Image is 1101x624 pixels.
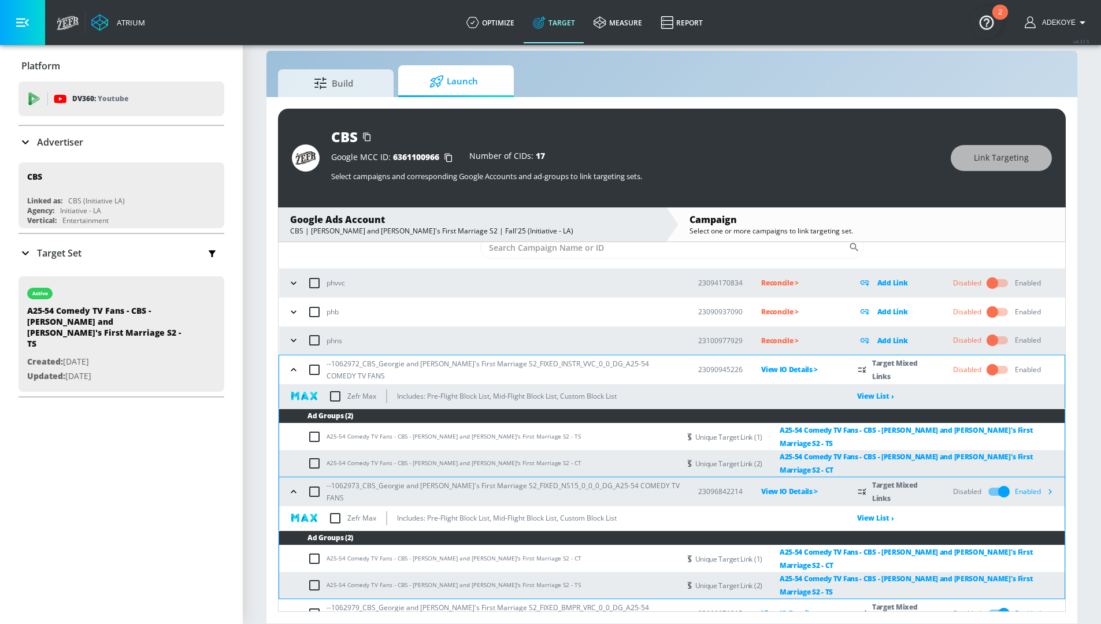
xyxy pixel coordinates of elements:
p: Target Mixed Links [872,478,935,505]
div: Disabled [953,335,981,346]
div: Disabled [953,278,981,288]
div: activeA25-54 Comedy TV Fans - CBS - [PERSON_NAME] and [PERSON_NAME]'s First Marriage S2 - TSCreat... [18,276,224,392]
div: Unique Target Link (2) [695,572,1065,599]
div: Disabled [953,608,981,619]
a: Target [524,2,584,43]
div: Atrium [112,17,145,28]
p: Add Link [877,305,908,318]
p: 23090937090 [698,306,743,318]
div: Platform [18,50,224,82]
div: Add Link [858,305,935,318]
div: Add Link [858,276,935,289]
p: View IO Details > [761,607,839,620]
td: A25-54 Comedy TV Fans - CBS - [PERSON_NAME] and [PERSON_NAME]'s First Marriage S2 - TS [279,424,680,451]
span: 6361100966 [393,151,439,162]
div: Add Link [858,334,935,347]
div: Agency: [27,206,54,216]
div: CBS | [PERSON_NAME] and [PERSON_NAME]'s First Marriage S2 | Fall'25 (Initiative - LA) [290,226,654,236]
div: CBS [27,171,42,182]
th: Ad Groups (2) [279,531,1065,545]
p: [DATE] [27,369,189,384]
p: 23100977929 [698,335,743,347]
p: Add Link [877,334,908,347]
div: Advertiser [18,126,224,158]
div: CBS [331,127,358,146]
p: Reconcile > [761,305,839,318]
div: CBSLinked as:CBS (Initiative LA)Agency:Initiative - LAVertical:Entertainment [18,162,224,228]
div: Vertical: [27,216,57,225]
div: Disabled [953,307,981,317]
div: Initiative - LA [60,206,101,216]
a: A25-54 Comedy TV Fans - CBS - [PERSON_NAME] and [PERSON_NAME]'s First Marriage S2 - CT [762,450,1065,477]
p: Includes: Pre-Flight Block List, Mid-Flight Block List, Custom Block List [397,390,617,402]
div: Search CID Name or Number [480,236,864,259]
div: Enabled [1015,335,1041,346]
div: Google MCC ID: [331,152,458,164]
p: View IO Details > [761,363,839,376]
p: Zefr Max [347,390,376,402]
p: Add Link [877,276,908,289]
p: Reconcile > [761,276,839,289]
div: A25-54 Comedy TV Fans - CBS - [PERSON_NAME] and [PERSON_NAME]'s First Marriage S2 - TS [27,305,189,355]
a: A25-54 Comedy TV Fans - CBS - [PERSON_NAME] and [PERSON_NAME]'s First Marriage S2 - TS [762,424,1065,450]
p: Youtube [98,92,128,105]
div: Google Ads Account [290,213,654,226]
a: View List › [857,513,894,523]
p: [DATE] [27,355,189,369]
p: Select campaigns and corresponding Google Accounts and ad-groups to link targeting sets. [331,171,939,181]
button: Adekoye [1025,16,1089,29]
p: --1062973_CBS_Georgie and [PERSON_NAME]'s First Marriage S2_FIXED_NS15_0_0_0_DG_A25-54 COMEDY TV ... [327,480,680,504]
div: Enabled [1015,365,1041,375]
td: A25-54 Comedy TV Fans - CBS - [PERSON_NAME] and [PERSON_NAME]'s First Marriage S2 - CT [279,450,680,477]
p: 23094170834 [698,277,743,289]
a: A25-54 Comedy TV Fans - CBS - [PERSON_NAME] and [PERSON_NAME]'s First Marriage S2 - TS [762,572,1065,599]
p: phns [327,335,342,347]
p: 23090971815 [698,607,743,619]
div: DV360: Youtube [18,81,224,116]
div: Target Set [18,234,224,272]
span: Updated: [27,370,65,381]
div: CBS (Initiative LA) [68,196,125,206]
p: Zefr Max [347,512,376,524]
div: Enabled [1015,307,1041,317]
div: Disabled [953,486,981,497]
a: measure [584,2,651,43]
a: Report [651,2,712,43]
p: --1062972_CBS_Georgie and [PERSON_NAME]'s First Marriage S2_FIXED_INSTR_VVC_0_0_DG_A25-54 COMEDY ... [327,358,680,382]
div: Disabled [953,365,981,375]
p: phvvc [327,277,345,289]
th: Ad Groups (2) [279,409,1065,424]
p: DV360: [72,92,128,105]
span: v 4.33.5 [1073,38,1089,44]
span: login as: adekoye.oladapo@zefr.com [1037,18,1076,27]
p: View IO Details > [761,485,839,498]
div: Campaign [689,213,1054,226]
td: A25-54 Comedy TV Fans - CBS - [PERSON_NAME] and [PERSON_NAME]'s First Marriage S2 - CT [279,545,680,573]
div: Unique Target Link (2) [695,450,1065,477]
p: phb [327,306,339,318]
div: Google Ads AccountCBS | [PERSON_NAME] and [PERSON_NAME]'s First Marriage S2 | Fall'25 (Initiative... [279,207,666,242]
div: Unique Target Link (1) [695,545,1065,572]
div: Reconcile > [761,334,839,347]
p: Platform [21,60,60,72]
button: Open Resource Center, 2 new notifications [970,6,1003,38]
div: active [32,291,48,296]
div: Enabled [1015,605,1059,622]
a: A25-54 Comedy TV Fans - CBS - [PERSON_NAME] and [PERSON_NAME]'s First Marriage S2 - CT [762,545,1065,572]
div: Number of CIDs: [469,152,545,164]
span: Launch [410,68,498,95]
a: View List › [857,391,894,401]
div: Enabled [1015,278,1041,288]
p: 23090945226 [698,363,743,376]
span: Created: [27,356,63,367]
input: Search Campaign Name or ID [480,236,848,259]
p: Advertiser [37,136,83,148]
span: Build [290,69,377,97]
p: Target Mixed Links [872,356,935,383]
